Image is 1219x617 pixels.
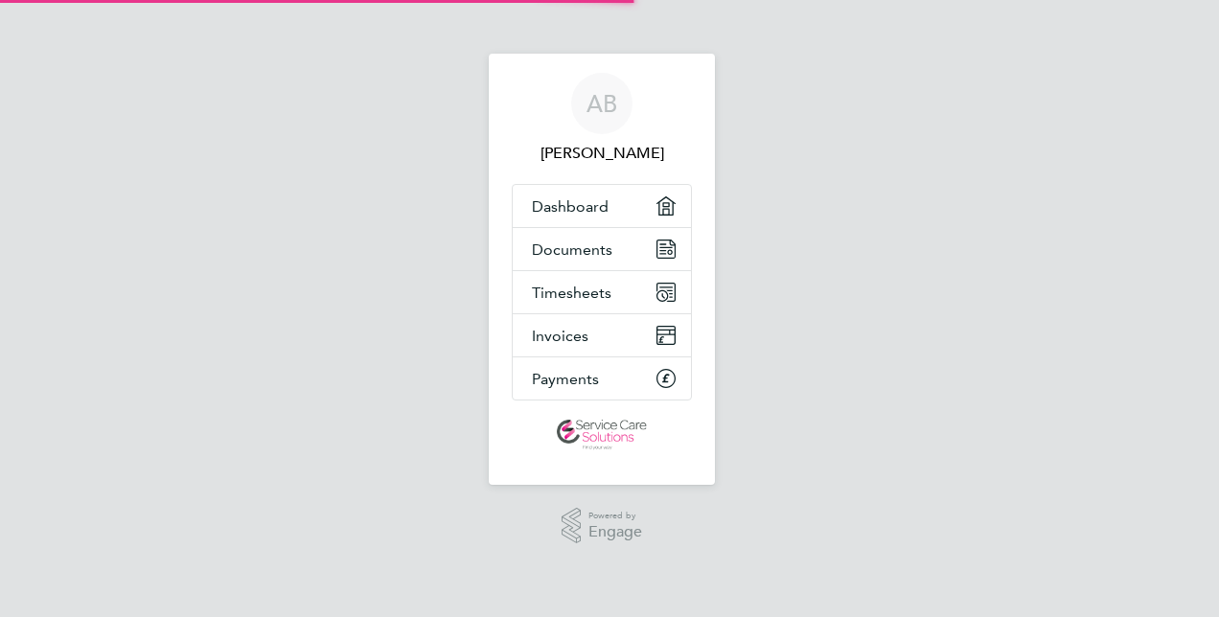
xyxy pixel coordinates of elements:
a: Payments [513,357,691,400]
img: servicecare-logo-retina.png [557,420,647,450]
span: Engage [588,524,642,540]
span: Timesheets [532,284,611,302]
span: Documents [532,240,612,259]
a: Go to home page [512,420,692,450]
span: Invoices [532,327,588,345]
a: Invoices [513,314,691,356]
a: Dashboard [513,185,691,227]
nav: Main navigation [489,54,715,485]
a: AB[PERSON_NAME] [512,73,692,165]
span: AB [586,91,617,116]
a: Timesheets [513,271,691,313]
a: Documents [513,228,691,270]
span: Payments [532,370,599,388]
span: Powered by [588,508,642,524]
span: Anthony Butterfield [512,142,692,165]
span: Dashboard [532,197,609,216]
a: Powered byEngage [562,508,643,544]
